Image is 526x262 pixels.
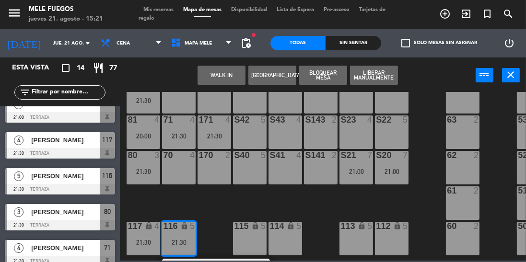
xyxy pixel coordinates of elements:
span: 117 [103,134,113,146]
div: 21:00 [375,168,409,175]
div: 21:30 [198,133,231,139]
div: 4 [154,115,160,124]
span: check_box_outline_blank [401,39,410,47]
div: S21 [340,151,341,159]
div: Sin sentar [326,36,381,50]
span: [PERSON_NAME] [31,207,100,217]
i: exit_to_app [460,8,472,20]
div: 3 [154,151,160,159]
div: 2 [474,151,479,159]
div: 4 [367,115,373,124]
span: Mis reservas [139,7,178,12]
label: Solo mesas sin asignar [401,39,477,47]
i: crop_square [60,62,71,74]
div: 7 [367,151,373,159]
div: 5 [190,222,196,230]
i: lock [393,222,401,230]
i: filter_list [19,87,31,98]
div: S23 [340,115,341,124]
span: 14 [77,63,84,74]
div: 5 [403,222,409,230]
button: Bloquear Mesa [299,66,347,85]
div: 4 [190,115,196,124]
span: 4 [14,243,23,253]
div: Todas [270,36,326,50]
div: 5 [367,222,373,230]
div: 4 [296,115,302,124]
i: lock [180,222,188,230]
div: Esta vista [5,62,69,74]
i: power_settings_new [503,37,515,49]
div: 21:30 [127,239,160,246]
div: 171 [199,115,199,124]
span: 116 [103,170,113,182]
div: 5 [296,222,302,230]
span: 80 [104,206,111,217]
div: 5 [261,115,267,124]
span: 71 [104,242,111,253]
div: 20:00 [127,133,160,139]
div: 21:30 [127,97,160,104]
i: turned_in_not [481,8,493,20]
i: lock [287,222,295,230]
button: close [502,68,520,82]
span: 5 [14,171,23,181]
span: [PERSON_NAME] [31,171,100,181]
button: [GEOGRAPHIC_DATA] [248,66,296,85]
i: close [505,69,517,80]
span: 77 [109,63,117,74]
div: S41 [269,151,270,159]
div: 4 [225,115,231,124]
div: 21:30 [162,133,196,139]
i: power_input [479,69,491,80]
div: 2 [474,186,479,195]
i: search [503,8,514,20]
span: Disponibilidad [226,7,272,12]
i: lock [358,222,366,230]
span: Lista de Espera [272,7,319,12]
input: Filtrar por nombre... [31,87,105,98]
div: 2 [225,151,231,159]
div: 5 [261,151,267,159]
div: Mele Fuegos [29,5,103,14]
span: fiber_manual_record [251,32,257,38]
button: power_input [476,68,493,82]
i: add_circle_outline [439,8,451,20]
div: S43 [269,115,270,124]
div: 4 [154,222,160,230]
div: 21:30 [127,168,160,175]
button: Liberar Manualmente [350,66,398,85]
i: menu [7,6,22,20]
div: 2 [332,115,338,124]
div: 5 [261,222,267,230]
div: 2 [332,151,338,159]
i: lock [145,222,153,230]
i: restaurant [93,62,104,74]
span: 3 [14,207,23,217]
span: 4 [14,136,23,145]
div: 7 [403,151,409,159]
div: 4 [190,151,196,159]
span: Mapa de mesas [178,7,226,12]
span: [PERSON_NAME] [31,135,100,145]
span: Cena [117,41,130,46]
div: 21:30 [162,239,196,246]
span: Pre-acceso [319,7,354,12]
